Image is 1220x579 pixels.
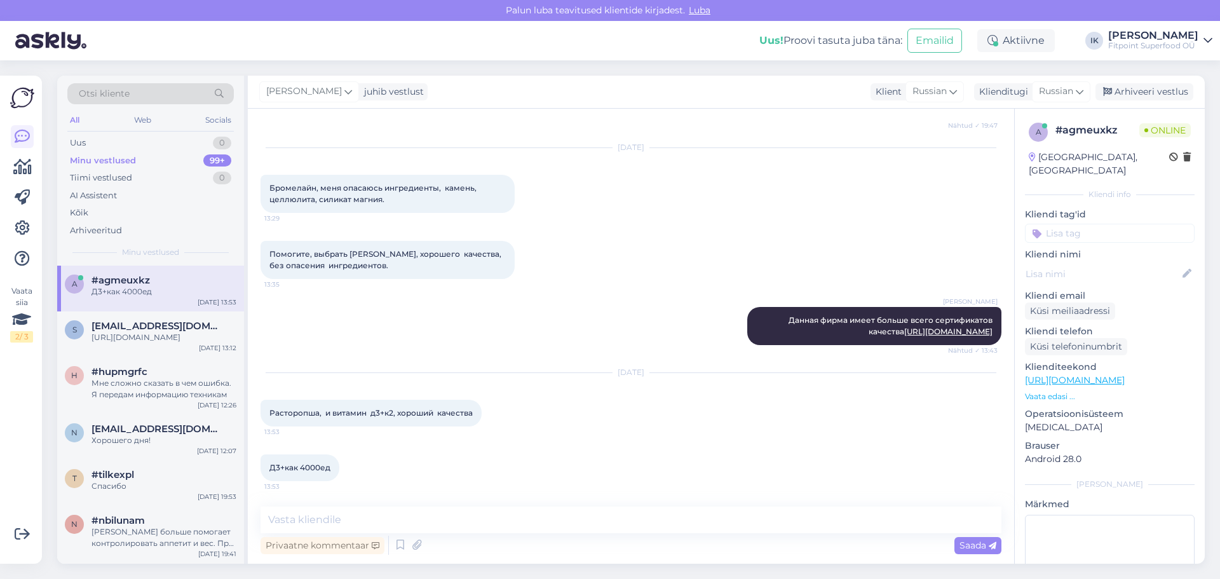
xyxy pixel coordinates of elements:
div: [URL][DOMAIN_NAME] [91,332,236,343]
div: Privaatne kommentaar [261,537,384,554]
p: Brauser [1025,439,1195,453]
div: [DATE] 13:53 [198,297,236,307]
input: Lisa nimi [1026,267,1180,281]
div: All [67,112,82,128]
span: Saada [959,540,996,551]
span: Nähtud ✓ 19:47 [948,121,998,130]
div: Socials [203,112,234,128]
div: Aktiivne [977,29,1055,52]
div: [DATE] [261,367,1001,378]
span: saga.sanja18@gmail.com [91,320,224,332]
div: [DATE] 19:41 [198,549,236,559]
span: 13:35 [264,280,312,289]
span: h [71,371,78,380]
span: #nbilunam [91,515,145,526]
span: [PERSON_NAME] [943,297,998,306]
span: Расторопша, и витамин д3+к2, хороший качества [269,408,473,418]
a: [PERSON_NAME]Fitpoint Superfood OÜ [1108,31,1212,51]
img: Askly Logo [10,86,34,110]
div: # agmeuxkz [1055,123,1139,138]
div: Спасибо [91,480,236,492]
div: Tiimi vestlused [70,172,132,184]
p: Kliendi email [1025,289,1195,303]
p: Kliendi nimi [1025,248,1195,261]
p: Operatsioonisüsteem [1025,407,1195,421]
div: IK [1085,32,1103,50]
div: Web [132,112,154,128]
div: Д3+как 4000ед [91,286,236,297]
span: n [71,519,78,529]
div: Kliendi info [1025,189,1195,200]
div: [DATE] 12:07 [197,446,236,456]
div: 99+ [203,154,231,167]
div: [PERSON_NAME] [1108,31,1198,41]
div: [DATE] 19:53 [198,492,236,501]
div: Küsi telefoninumbrit [1025,338,1127,355]
span: ninaj@mail.ru [91,423,224,435]
div: Klienditugi [974,85,1028,99]
span: Nähtud ✓ 13:43 [948,346,998,355]
span: Russian [1039,85,1073,99]
button: Emailid [907,29,962,53]
div: [PERSON_NAME] больше помогает контролировать аппетит и вес. При упадке сил и усталости рекомендуе... [91,526,236,549]
div: Küsi meiliaadressi [1025,303,1115,320]
div: Uus [70,137,86,149]
div: Хорошего дня! [91,435,236,446]
div: Arhiveeri vestlus [1095,83,1193,100]
div: [DATE] 12:26 [198,400,236,410]
span: Online [1139,123,1191,137]
span: 13:53 [264,427,312,437]
span: #tilkexpl [91,469,134,480]
b: Uus! [759,34,783,46]
div: Мне сложно сказать в чем ошибка. Я передам информацию техникам [91,378,236,400]
p: Vaata edasi ... [1025,391,1195,402]
span: Помогите, выбрать [PERSON_NAME], хорошего качества, без опасения ингредиентов. [269,249,505,270]
div: 0 [213,172,231,184]
div: juhib vestlust [359,85,424,99]
div: Vaata siia [10,285,33,343]
div: [PERSON_NAME] [1025,479,1195,490]
a: [URL][DOMAIN_NAME] [1025,374,1125,386]
p: [MEDICAL_DATA] [1025,421,1195,434]
div: [DATE] 13:12 [199,343,236,353]
div: [DATE] [261,142,1001,153]
span: Д3+как 4000ед [269,463,330,472]
div: Klient [871,85,902,99]
span: s [72,325,77,334]
input: Lisa tag [1025,224,1195,243]
div: Arhiveeritud [70,224,122,237]
span: Данная фирма имеет больше всего сертификатов качества [789,315,994,336]
div: Fitpoint Superfood OÜ [1108,41,1198,51]
span: a [1036,127,1041,137]
span: [PERSON_NAME] [266,85,342,99]
span: Minu vestlused [122,247,179,258]
span: a [72,279,78,289]
div: Kõik [70,207,88,219]
div: 2 / 3 [10,331,33,343]
span: Russian [912,85,947,99]
p: Kliendi telefon [1025,325,1195,338]
span: Otsi kliente [79,87,130,100]
span: #agmeuxkz [91,275,150,286]
div: Minu vestlused [70,154,136,167]
a: [URL][DOMAIN_NAME] [904,327,993,336]
p: Kliendi tag'id [1025,208,1195,221]
p: Klienditeekond [1025,360,1195,374]
p: Märkmed [1025,498,1195,511]
span: 13:29 [264,214,312,223]
span: #hupmgrfc [91,366,147,378]
div: [GEOGRAPHIC_DATA], [GEOGRAPHIC_DATA] [1029,151,1169,177]
p: Android 28.0 [1025,453,1195,466]
span: Бромелайн, меня опасаюсь ингредиенты, камень, целлюлита, силикат магния. [269,183,478,204]
div: AI Assistent [70,189,117,202]
span: t [72,473,77,483]
span: 13:53 [264,482,312,491]
div: Proovi tasuta juba täna: [759,33,902,48]
span: n [71,428,78,437]
div: 0 [213,137,231,149]
span: Luba [685,4,714,16]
